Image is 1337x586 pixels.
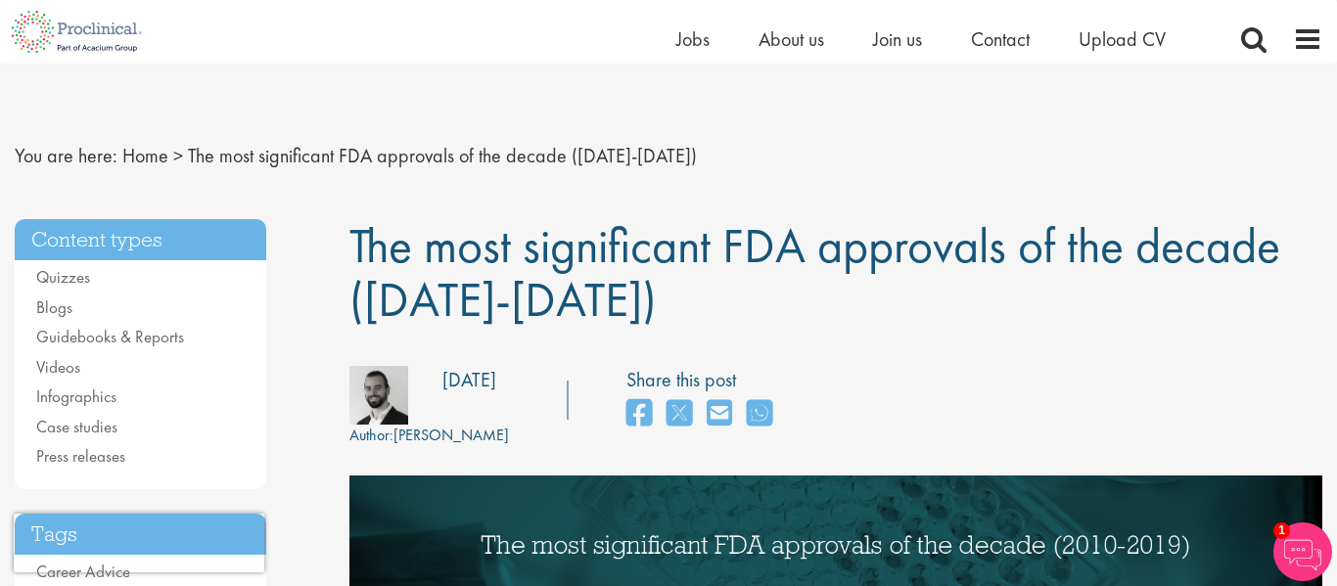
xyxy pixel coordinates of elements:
span: You are here: [15,143,117,168]
a: Videos [36,356,80,378]
a: share on email [707,393,732,435]
span: Author: [349,425,393,445]
img: 76d2c18e-6ce3-4617-eefd-08d5a473185b [349,366,408,425]
a: share on facebook [626,393,652,435]
a: Guidebooks & Reports [36,326,184,347]
span: The most significant FDA approvals of the decade ([DATE]-[DATE]) [349,214,1280,331]
a: Press releases [36,445,125,467]
a: Quizzes [36,266,90,288]
span: The most significant FDA approvals of the decade ([DATE]-[DATE]) [188,143,697,168]
div: [DATE] [442,366,496,394]
a: share on twitter [667,393,692,435]
a: Upload CV [1079,26,1166,52]
span: 1 [1273,522,1290,539]
a: About us [759,26,824,52]
img: Chatbot [1273,522,1332,581]
label: Share this post [626,366,782,394]
div: [PERSON_NAME] [349,425,509,447]
a: Jobs [676,26,710,52]
a: breadcrumb link [122,143,168,168]
h3: Content types [15,219,266,261]
a: Case studies [36,416,117,437]
span: > [173,143,183,168]
iframe: reCAPTCHA [14,514,264,572]
a: share on whats app [747,393,772,435]
a: Blogs [36,296,72,318]
a: Contact [971,26,1030,52]
a: Infographics [36,385,116,407]
a: Join us [873,26,922,52]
